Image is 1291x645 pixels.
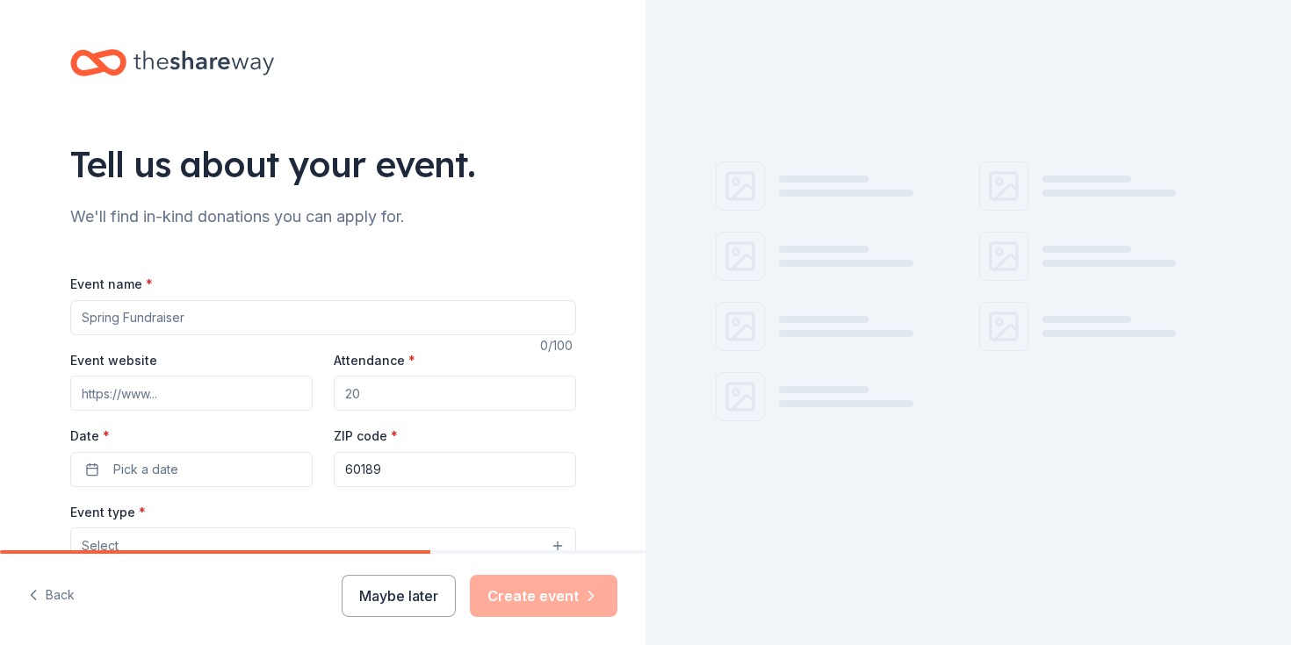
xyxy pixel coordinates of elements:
[70,352,157,369] label: Event website
[70,203,576,231] div: We'll find in-kind donations you can apply for.
[334,427,398,445] label: ZIP code
[334,452,576,487] input: 12345 (U.S. only)
[113,459,178,480] span: Pick a date
[70,300,576,335] input: Spring Fundraiser
[70,452,313,487] button: Pick a date
[70,140,576,189] div: Tell us about your event.
[334,376,576,411] input: 20
[70,376,313,411] input: https://www...
[540,335,576,356] div: 0 /100
[342,575,456,617] button: Maybe later
[70,504,146,521] label: Event type
[334,352,415,369] label: Attendance
[70,527,576,564] button: Select
[28,577,75,614] button: Back
[82,535,119,556] span: Select
[70,276,153,293] label: Event name
[70,427,313,445] label: Date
